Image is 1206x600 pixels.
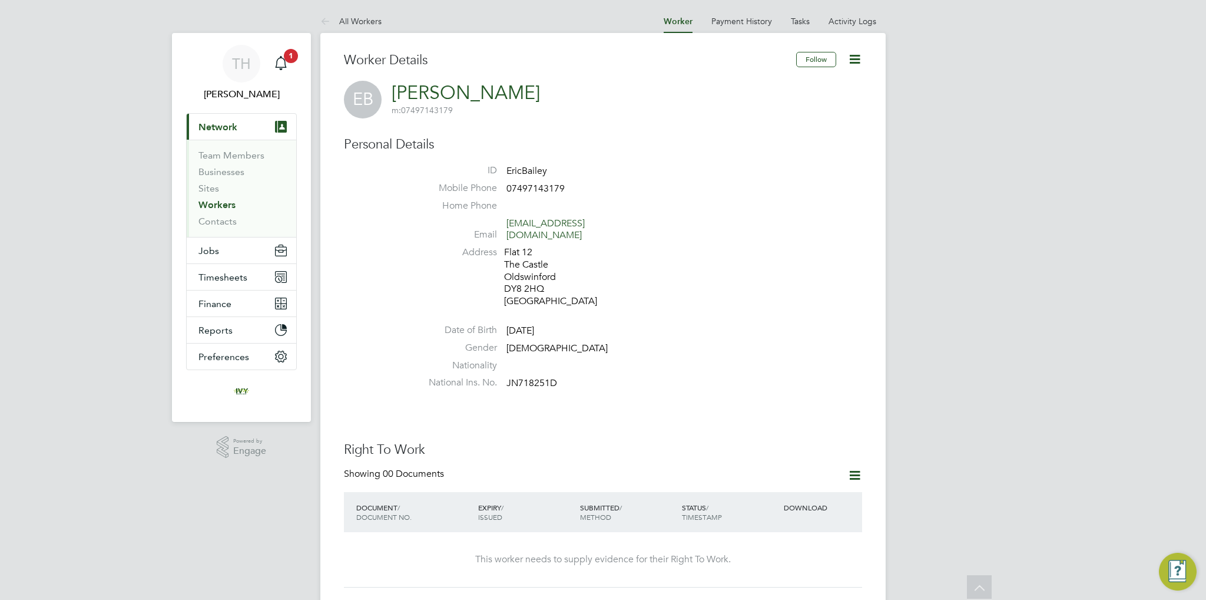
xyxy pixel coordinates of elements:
a: Worker [664,17,693,27]
span: EricBailey [506,165,547,177]
a: Workers [198,199,236,210]
a: TH[PERSON_NAME] [186,45,297,101]
span: Reports [198,325,233,336]
a: [EMAIL_ADDRESS][DOMAIN_NAME] [506,217,585,242]
img: ivyresourcegroup-logo-retina.png [232,382,251,401]
div: DOWNLOAD [781,497,862,518]
a: Activity Logs [829,16,876,27]
span: ISSUED [478,512,502,522]
button: Jobs [187,238,296,263]
div: EXPIRY [475,497,577,528]
span: [DATE] [506,325,534,337]
button: Engage Resource Center [1159,553,1197,591]
label: Email [415,229,497,241]
span: Engage [233,446,266,456]
span: / [397,503,400,512]
div: Network [187,140,296,237]
a: Payment History [711,16,772,27]
span: EB [344,81,382,118]
a: 1 [269,45,293,83]
span: 07497143179 [392,105,453,116]
span: Timesheets [198,272,247,283]
div: Flat 12 The Castle Oldswinford DY8 2HQ [GEOGRAPHIC_DATA] [504,246,616,308]
button: Preferences [187,344,296,370]
label: National Ins. No. [415,377,497,389]
span: TIMESTAMP [682,512,722,522]
span: 00 Documents [383,468,444,480]
span: 1 [284,49,298,63]
span: TH [232,56,251,71]
span: Powered by [233,436,266,446]
span: m: [392,105,401,116]
span: / [706,503,708,512]
span: Finance [198,298,231,309]
span: Preferences [198,351,249,362]
a: Businesses [198,166,244,177]
label: Address [415,246,497,259]
label: Date of Birth [415,324,497,337]
div: This worker needs to supply evidence for their Right To Work. [356,553,850,566]
button: Follow [796,52,836,67]
a: Powered byEngage [217,436,267,459]
span: METHOD [580,512,611,522]
div: DOCUMENT [353,497,475,528]
a: Tasks [791,16,810,27]
label: Gender [415,342,497,354]
button: Timesheets [187,264,296,290]
button: Reports [187,317,296,343]
h3: Personal Details [344,136,862,153]
a: Go to home page [186,382,297,401]
span: / [501,503,503,512]
span: 07497143179 [506,183,565,194]
span: / [619,503,622,512]
span: DOCUMENT NO. [356,512,412,522]
span: Tom Harvey [186,87,297,101]
h3: Right To Work [344,441,862,459]
span: Network [198,121,237,133]
nav: Main navigation [172,33,311,422]
button: Finance [187,291,296,317]
a: Team Members [198,150,264,161]
label: Home Phone [415,200,497,212]
a: Contacts [198,216,237,227]
label: Nationality [415,360,497,372]
span: JN718251D [506,378,557,390]
a: Sites [198,183,219,194]
span: Jobs [198,245,219,256]
h3: Worker Details [344,52,796,69]
label: Mobile Phone [415,182,497,194]
button: Network [187,114,296,140]
a: [PERSON_NAME] [392,81,540,104]
a: All Workers [320,16,382,27]
label: ID [415,164,497,177]
div: SUBMITTED [577,497,679,528]
div: Showing [344,468,446,480]
span: [DEMOGRAPHIC_DATA] [506,342,608,354]
div: STATUS [679,497,781,528]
